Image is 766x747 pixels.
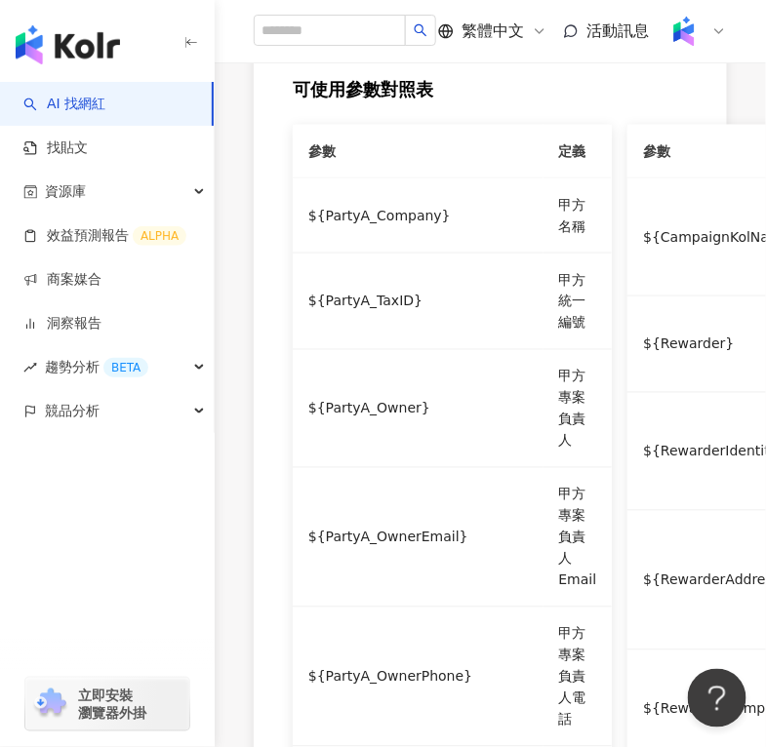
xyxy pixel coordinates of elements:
[23,95,105,114] a: searchAI 找網紅
[293,350,544,468] td: ${PartyA_Owner}
[103,358,148,377] div: BETA
[293,608,544,747] td: ${PartyA_OwnerPhone}
[665,13,703,50] img: Kolr%20app%20icon%20%281%29.png
[23,138,88,158] a: 找貼文
[293,178,544,254] td: ${PartyA_Company}
[544,254,613,350] td: 甲方統一編號
[462,20,524,42] span: 繁體中文
[45,170,86,214] span: 資源庫
[544,125,613,178] th: 定義
[293,468,544,608] td: ${PartyA_OwnerEmail}
[293,77,688,101] div: 可使用參數對照表
[293,125,544,178] th: 參數
[586,21,649,40] span: 活動訊息
[23,314,101,334] a: 洞察報告
[45,345,148,389] span: 趨勢分析
[23,361,37,374] span: rise
[544,178,613,254] td: 甲方名稱
[78,687,146,722] span: 立即安裝 瀏覽器外掛
[16,25,120,64] img: logo
[544,468,613,608] td: 甲方專案負責人 Email
[23,270,101,290] a: 商案媒合
[25,678,189,730] a: chrome extension立即安裝 瀏覽器外掛
[544,608,613,747] td: 甲方專案負責人電話
[688,669,746,727] iframe: Help Scout Beacon - Open
[45,389,100,433] span: 競品分析
[414,23,427,37] span: search
[23,226,186,246] a: 效益預測報告ALPHA
[544,350,613,468] td: 甲方專案負責人
[293,254,544,350] td: ${PartyA_TaxID}
[31,688,69,720] img: chrome extension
